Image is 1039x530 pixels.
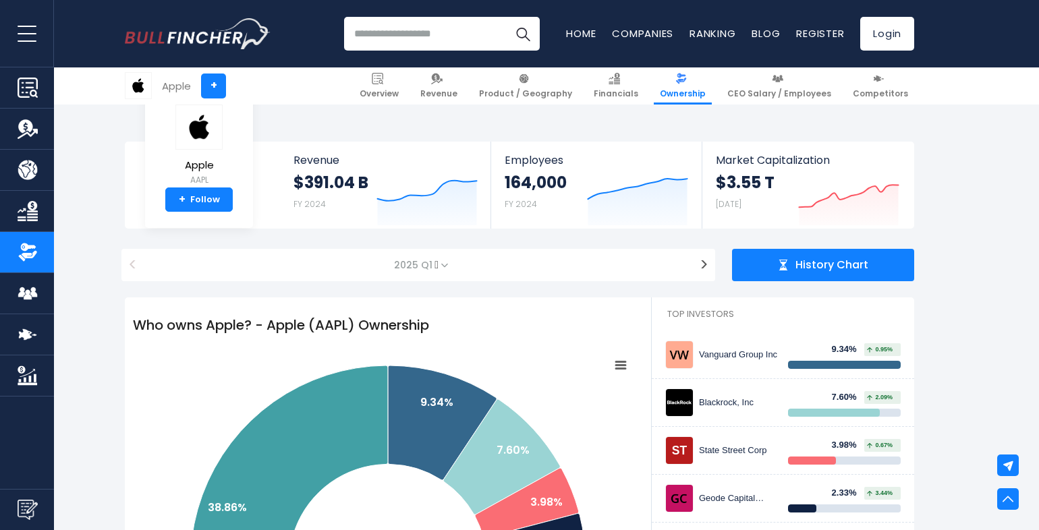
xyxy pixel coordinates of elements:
a: Blog [752,26,780,40]
span: 0.95% [867,347,893,353]
a: Go to homepage [125,18,270,49]
text: 3.98% [530,494,563,510]
strong: + [179,194,186,206]
span: Product / Geography [479,88,572,99]
span: Competitors [853,88,908,99]
span: CEO Salary / Employees [727,88,831,99]
div: State Street Corp [699,445,778,457]
a: +Follow [165,187,233,212]
a: Login [860,17,914,51]
span: 2.09% [867,394,893,401]
a: Financials [588,67,644,105]
div: Apple [162,78,191,94]
div: Geode Capital Management, LLC [699,493,778,504]
button: Search [506,17,540,51]
a: Product / Geography [473,67,578,105]
span: History Chart [795,258,868,272]
div: Blackrock, Inc [699,397,778,409]
strong: $3.55 T [716,172,775,193]
button: < [121,249,144,281]
strong: $391.04 B [293,172,368,193]
a: Overview [354,67,405,105]
span: 0.67% [867,442,893,448]
a: Companies [612,26,673,40]
div: Vanguard Group Inc [699,349,778,361]
strong: 164,000 [505,172,567,193]
div: 2.33% [832,488,865,499]
small: [DATE] [716,198,741,210]
small: FY 2024 [293,198,326,210]
a: + [201,73,226,98]
a: Ownership [654,67,712,105]
img: Bullfincher logo [125,18,271,49]
img: AAPL logo [175,105,223,150]
div: 3.98% [832,440,865,451]
small: AAPL [175,174,223,186]
span: 2025 Q1 [150,249,686,281]
a: Market Capitalization $3.55 T [DATE] [702,142,913,229]
img: AAPL logo [125,73,151,98]
span: Market Capitalization [716,154,899,167]
div: 9.34% [832,344,865,355]
span: Financials [594,88,638,99]
a: Competitors [847,67,914,105]
span: Revenue [293,154,478,167]
text: 38.86% [208,500,247,515]
span: Ownership [660,88,706,99]
span: Revenue [420,88,457,99]
span: 3.44% [867,490,893,496]
a: Apple AAPL [175,104,223,188]
span: Overview [360,88,399,99]
div: 7.60% [832,392,865,403]
span: 2025 Q1 [389,256,441,274]
a: Home [566,26,596,40]
a: Employees 164,000 FY 2024 [491,142,701,229]
h2: Top Investors [652,297,914,331]
h1: Who owns Apple? - Apple (AAPL) Ownership [125,307,651,343]
small: FY 2024 [505,198,537,210]
text: 7.60% [497,442,530,458]
a: Revenue $391.04 B FY 2024 [280,142,491,229]
a: Ranking [690,26,735,40]
img: Ownership [18,242,38,262]
text: 9.34% [420,394,453,410]
a: Revenue [414,67,464,105]
span: Employees [505,154,687,167]
img: history chart [778,260,789,270]
span: Apple [175,160,223,171]
a: Register [796,26,844,40]
button: > [693,249,715,281]
a: CEO Salary / Employees [721,67,837,105]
